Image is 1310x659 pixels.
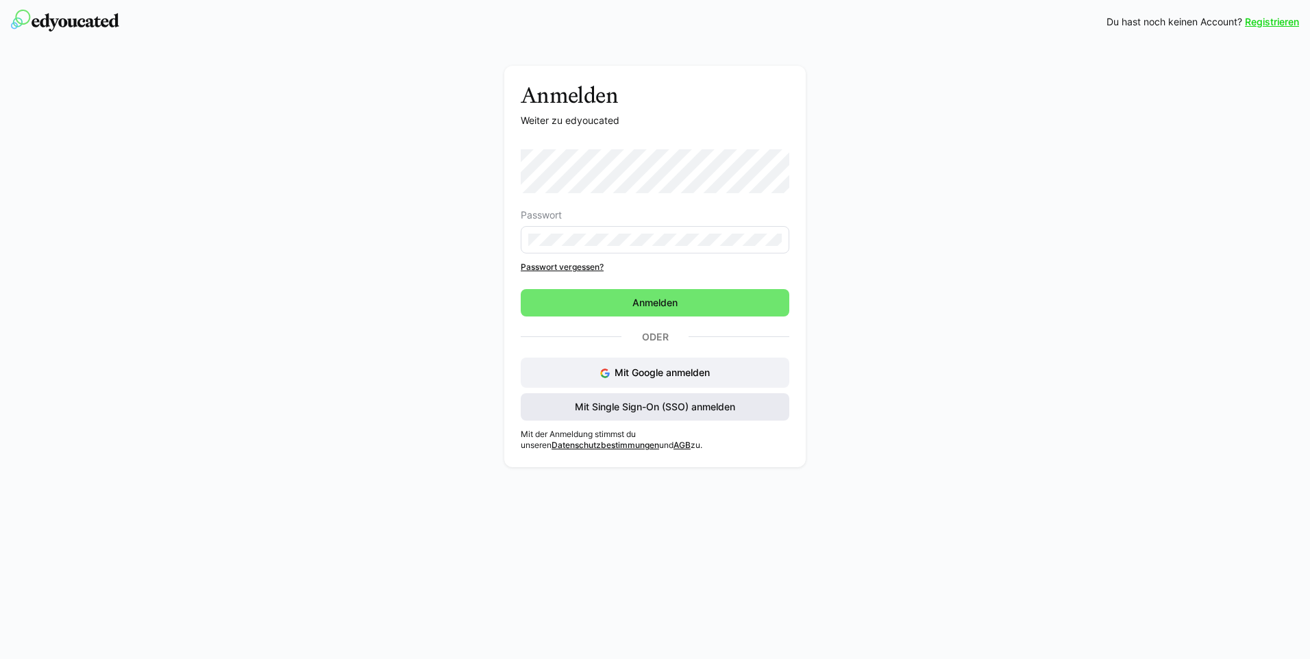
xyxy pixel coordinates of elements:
[630,296,680,310] span: Anmelden
[521,82,789,108] h3: Anmelden
[521,114,789,127] p: Weiter zu edyoucated
[552,440,659,450] a: Datenschutzbestimmungen
[11,10,119,32] img: edyoucated
[521,289,789,316] button: Anmelden
[573,400,737,414] span: Mit Single Sign-On (SSO) anmelden
[621,327,689,347] p: Oder
[1107,15,1242,29] span: Du hast noch keinen Account?
[521,429,789,451] p: Mit der Anmeldung stimmst du unseren und zu.
[521,358,789,388] button: Mit Google anmelden
[521,210,562,221] span: Passwort
[521,393,789,421] button: Mit Single Sign-On (SSO) anmelden
[1245,15,1299,29] a: Registrieren
[521,262,789,273] a: Passwort vergessen?
[673,440,691,450] a: AGB
[615,366,710,378] span: Mit Google anmelden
